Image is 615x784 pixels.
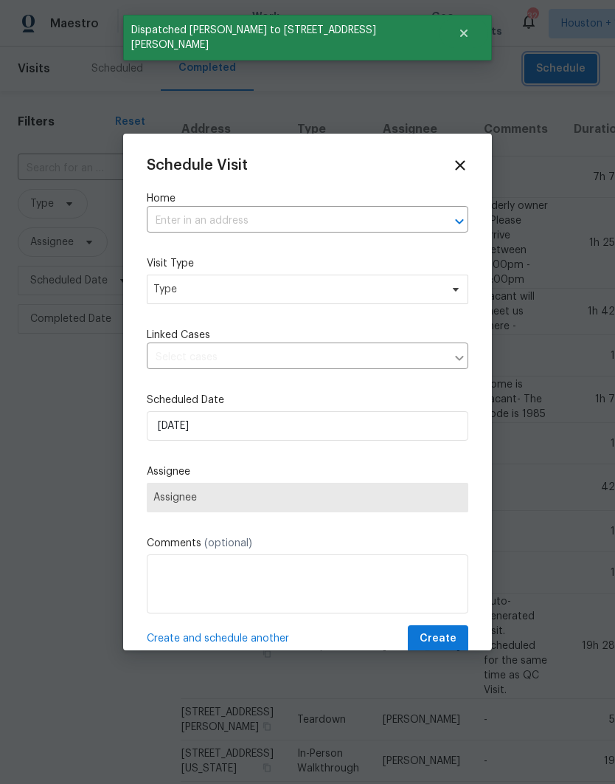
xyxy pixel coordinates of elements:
[147,328,210,343] span: Linked Cases
[147,158,248,173] span: Schedule Visit
[147,464,468,479] label: Assignee
[408,625,468,653] button: Create
[123,15,439,61] span: Dispatched [PERSON_NAME] to [STREET_ADDRESS][PERSON_NAME]
[147,631,289,646] span: Create and schedule another
[147,393,468,408] label: Scheduled Date
[420,630,456,648] span: Create
[147,536,468,551] label: Comments
[153,492,462,503] span: Assignee
[147,411,468,441] input: M/D/YYYY
[153,282,440,297] span: Type
[147,210,427,233] input: Enter in an address
[204,538,252,549] span: (optional)
[449,211,470,232] button: Open
[452,157,468,173] span: Close
[147,191,468,206] label: Home
[147,346,446,369] input: Select cases
[147,256,468,271] label: Visit Type
[439,18,488,48] button: Close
